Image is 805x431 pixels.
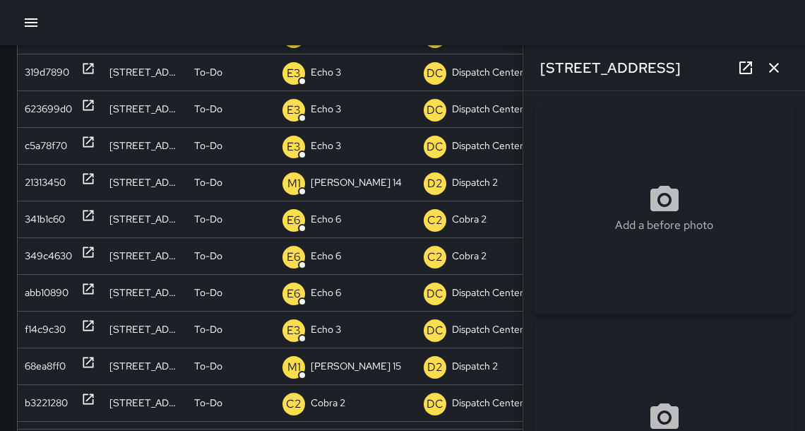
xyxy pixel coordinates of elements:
[427,212,443,229] p: C2
[194,385,222,421] p: To-Do
[194,165,222,201] p: To-Do
[427,138,443,155] p: DC
[194,312,222,348] p: To-Do
[194,238,222,274] p: To-Do
[287,175,301,192] p: M1
[311,128,341,164] p: Echo 3
[311,201,341,237] p: Echo 6
[311,238,341,274] p: Echo 6
[102,164,187,201] div: 491 8th Street
[102,201,187,237] div: 493 10th Street
[287,102,301,119] p: E3
[311,385,345,421] p: Cobra 2
[194,348,222,384] p: To-Do
[102,311,187,348] div: 102 Frank H. Ogawa Plaza
[102,54,187,90] div: 2216 Broadway
[427,285,443,302] p: DC
[194,128,222,164] p: To-Do
[287,359,301,376] p: M1
[102,348,187,384] div: 1405 Franklin Street
[311,54,341,90] p: Echo 3
[102,90,187,127] div: 629 Franklin Street
[311,91,341,127] p: Echo 3
[287,212,301,229] p: E6
[427,396,443,413] p: DC
[194,275,222,311] p: To-Do
[102,237,187,274] div: 921 Washington Street
[25,54,69,90] div: 319d7890
[102,384,187,421] div: 1180 Clay Street
[194,54,222,90] p: To-Do
[311,348,401,384] p: [PERSON_NAME] 15
[287,65,301,82] p: E3
[427,249,443,266] p: C2
[25,165,66,201] div: 21313450
[427,65,443,82] p: DC
[25,91,72,127] div: 623699d0
[311,165,402,201] p: [PERSON_NAME] 14
[25,312,66,348] div: f14c9c30
[427,322,443,339] p: DC
[25,348,66,384] div: 68ea8ff0
[25,238,72,274] div: 349c4630
[102,127,187,164] div: 410 21st Street
[452,385,523,421] p: Dispatch Center
[287,249,301,266] p: E6
[194,91,222,127] p: To-Do
[25,275,68,311] div: abb10890
[452,91,523,127] p: Dispatch Center
[287,285,301,302] p: E6
[286,396,302,413] p: C2
[452,312,523,348] p: Dispatch Center
[427,175,443,192] p: D2
[427,102,443,119] p: DC
[452,165,498,201] p: Dispatch 2
[427,359,443,376] p: D2
[25,201,65,237] div: 341b1c60
[102,274,187,311] div: 2212 Broadway
[452,128,523,164] p: Dispatch Center
[452,238,487,274] p: Cobra 2
[25,128,67,164] div: c5a78f70
[287,322,301,339] p: E3
[452,201,487,237] p: Cobra 2
[452,275,523,311] p: Dispatch Center
[311,312,341,348] p: Echo 3
[194,201,222,237] p: To-Do
[311,275,341,311] p: Echo 6
[25,385,68,421] div: b3221280
[452,54,523,90] p: Dispatch Center
[452,348,498,384] p: Dispatch 2
[287,138,301,155] p: E3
